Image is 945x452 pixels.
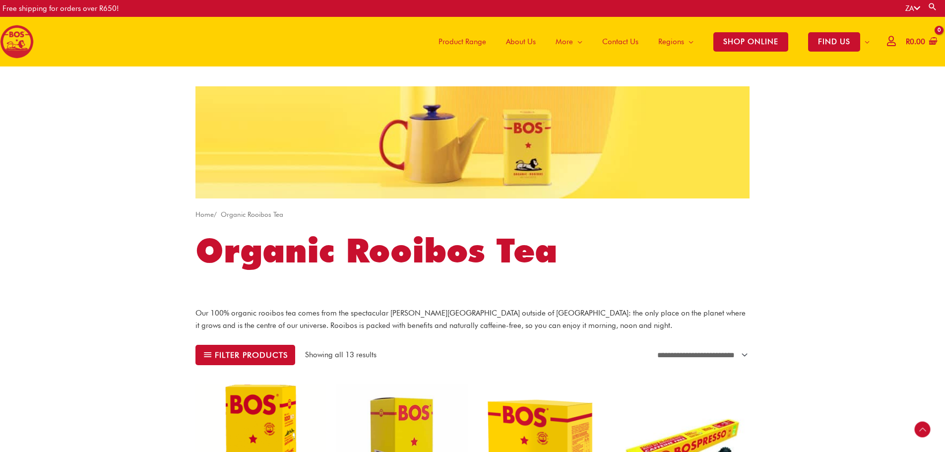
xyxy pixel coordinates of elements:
a: ZA [905,4,920,13]
nav: Site Navigation [421,17,880,66]
p: Showing all 13 results [305,349,377,361]
h1: Organic Rooibos Tea [195,227,750,274]
select: Shop order [651,345,750,365]
span: Contact Us [602,27,638,57]
a: Product Range [429,17,496,66]
button: Filter products [195,345,295,366]
a: Regions [648,17,703,66]
span: FIND US [808,32,860,52]
nav: Breadcrumb [195,208,750,221]
a: Home [195,210,214,218]
a: View Shopping Cart, empty [904,31,938,53]
p: Our 100% organic rooibos tea comes from the spectacular [PERSON_NAME][GEOGRAPHIC_DATA] outside of... [195,307,750,332]
img: Rooibos Tea Bags [195,86,750,198]
a: About Us [496,17,546,66]
a: Contact Us [592,17,648,66]
span: Regions [658,27,684,57]
a: SHOP ONLINE [703,17,798,66]
span: R [906,37,910,46]
a: Search button [928,2,938,11]
a: More [546,17,592,66]
span: Filter products [215,351,288,359]
bdi: 0.00 [906,37,925,46]
span: About Us [506,27,536,57]
span: SHOP ONLINE [713,32,788,52]
span: More [556,27,573,57]
span: Product Range [439,27,486,57]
